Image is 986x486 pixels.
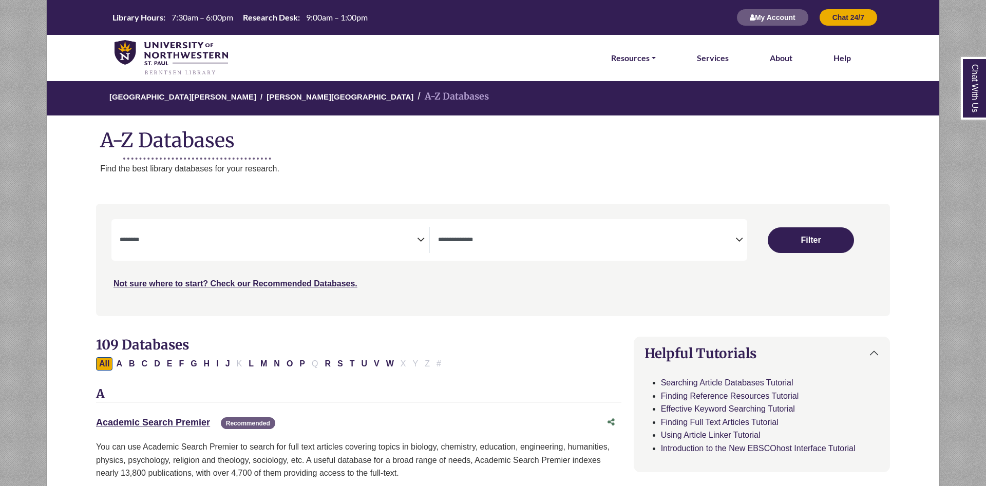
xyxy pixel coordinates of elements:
[383,357,397,371] button: Filter Results W
[115,40,228,76] img: library_home
[347,357,358,371] button: Filter Results T
[736,13,809,22] a: My Account
[201,357,213,371] button: Filter Results H
[321,357,334,371] button: Filter Results R
[611,51,656,65] a: Resources
[96,440,621,480] p: You can use Academic Search Premier to search for full text articles covering topics in biology, ...
[222,357,233,371] button: Filter Results J
[267,91,413,101] a: [PERSON_NAME][GEOGRAPHIC_DATA]
[770,51,792,65] a: About
[120,237,417,245] textarea: Search
[164,357,176,371] button: Filter Results E
[271,357,283,371] button: Filter Results N
[213,357,221,371] button: Filter Results I
[187,357,200,371] button: Filter Results G
[176,357,187,371] button: Filter Results F
[239,12,300,23] th: Research Desk:
[661,392,799,400] a: Finding Reference Resources Tutorial
[413,89,489,104] li: A-Z Databases
[245,357,257,371] button: Filter Results L
[819,13,878,22] a: Chat 24/7
[697,51,729,65] a: Services
[661,431,761,439] a: Using Article Linker Tutorial
[96,387,621,402] h3: A
[108,12,372,22] table: Hours Today
[358,357,370,371] button: Filter Results U
[96,359,445,367] div: Alpha-list to filter by first letter of database name
[283,357,296,371] button: Filter Results O
[126,357,138,371] button: Filter Results B
[100,162,939,176] p: Find the best library databases for your research.
[661,418,779,426] a: Finding Full Text Articles Tutorial
[96,204,890,316] nav: Search filters
[833,51,851,65] a: Help
[601,413,621,432] button: Share this database
[634,337,889,370] button: Helpful Tutorials
[736,9,809,26] button: My Account
[46,80,939,115] nav: breadcrumb
[661,444,856,453] a: Introduction to the New EBSCOhost Interface Tutorial
[108,12,372,24] a: Hours Today
[96,357,112,371] button: All
[438,237,735,245] textarea: Search
[109,91,256,101] a: [GEOGRAPHIC_DATA][PERSON_NAME]
[306,12,368,22] span: 9:00am – 1:00pm
[151,357,163,371] button: Filter Results D
[661,378,793,387] a: Searching Article Databases Tutorial
[113,357,125,371] button: Filter Results A
[108,12,166,23] th: Library Hours:
[96,336,189,353] span: 109 Databases
[221,417,275,429] span: Recommended
[768,227,854,253] button: Submit for Search Results
[296,357,308,371] button: Filter Results P
[47,121,939,152] h1: A-Z Databases
[819,9,878,26] button: Chat 24/7
[113,279,357,288] a: Not sure where to start? Check our Recommended Databases.
[371,357,383,371] button: Filter Results V
[334,357,346,371] button: Filter Results S
[257,357,270,371] button: Filter Results M
[661,404,795,413] a: Effective Keyword Searching Tutorial
[96,417,210,427] a: Academic Search Premier
[172,12,233,22] span: 7:30am – 6:00pm
[139,357,151,371] button: Filter Results C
